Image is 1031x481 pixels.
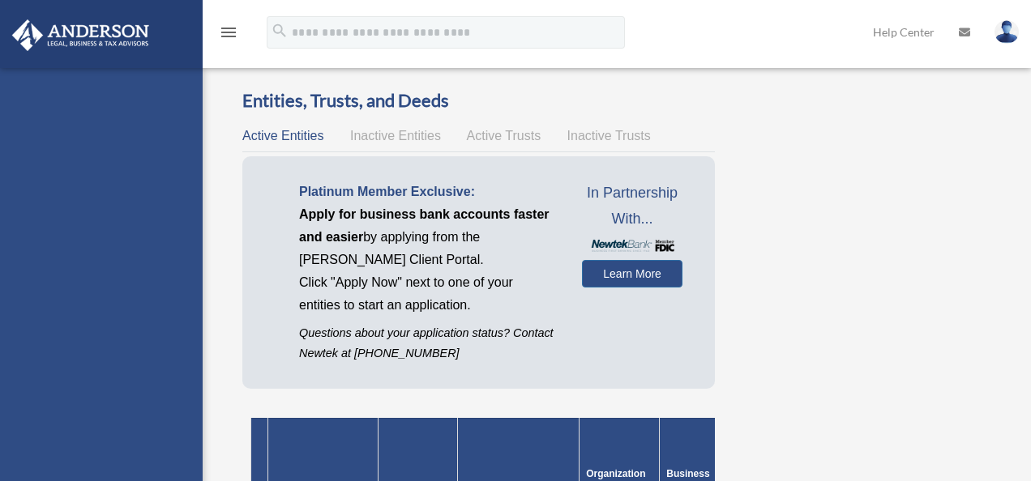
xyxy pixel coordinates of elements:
p: by applying from the [PERSON_NAME] Client Portal. [299,203,558,271]
p: Platinum Member Exclusive: [299,181,558,203]
img: User Pic [995,20,1019,44]
i: menu [219,23,238,42]
span: In Partnership With... [582,181,683,232]
p: Questions about your application status? Contact Newtek at [PHONE_NUMBER] [299,323,558,364]
span: Active Trusts [467,129,541,143]
span: Active Entities [242,129,323,143]
span: Inactive Trusts [567,129,651,143]
span: Apply for business bank accounts faster and easier [299,207,550,244]
p: Click "Apply Now" next to one of your entities to start an application. [299,271,558,317]
a: menu [219,28,238,42]
i: search [271,22,289,40]
img: NewtekBankLogoSM.png [590,240,675,252]
a: Learn More [582,260,683,287]
img: Anderson Advisors Platinum Portal [7,19,154,51]
h3: Entities, Trusts, and Deeds [242,88,715,113]
span: Inactive Entities [350,129,441,143]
